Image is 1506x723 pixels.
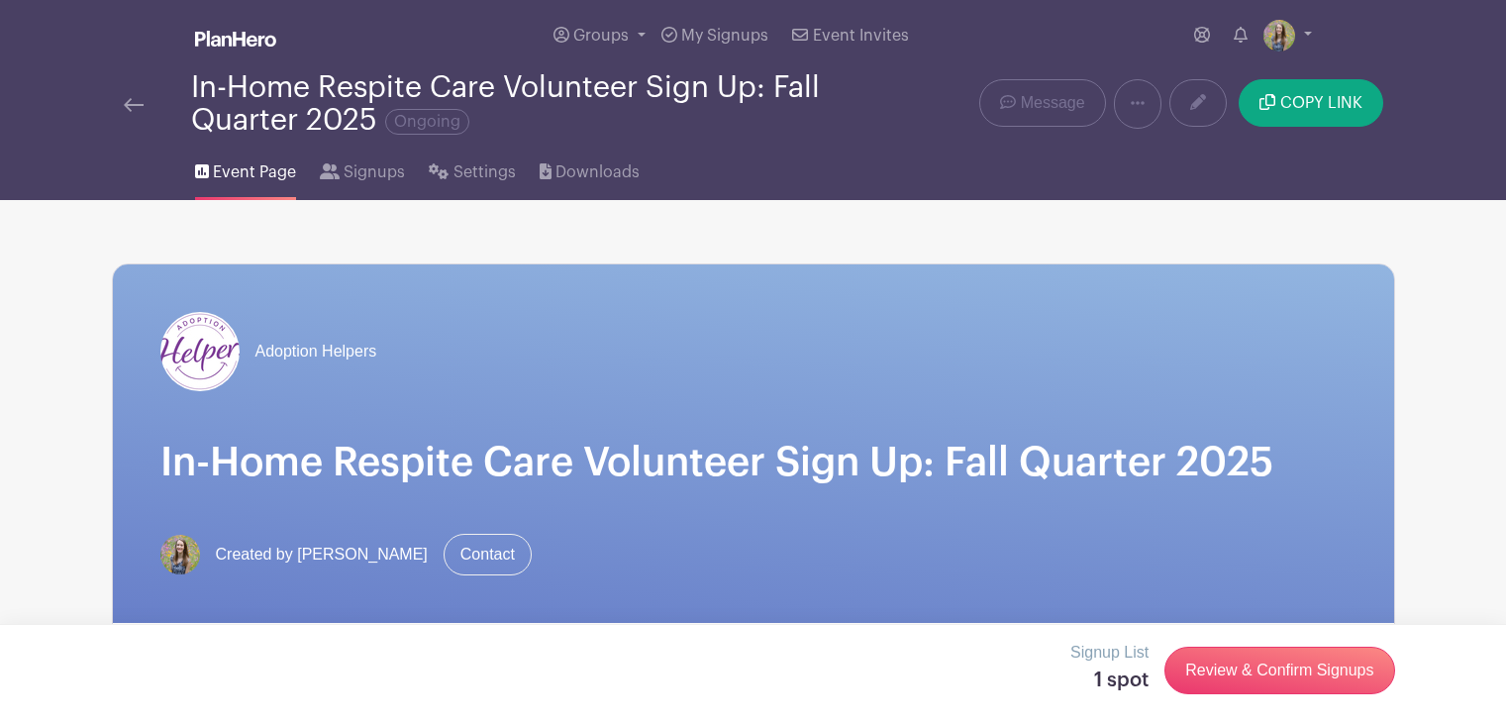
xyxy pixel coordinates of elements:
img: IMG_0582.jpg [1263,20,1295,52]
span: Signups [344,160,405,184]
span: Created by [PERSON_NAME] [216,543,428,567]
img: back-arrow-29a5d9b10d5bd6ae65dc969a981735edf675c4d7a1fe02e03b50dbd4ba3cdb55.svg [124,98,144,112]
span: Event Page [213,160,296,184]
a: Message [979,79,1105,127]
span: My Signups [681,28,768,44]
h1: In-Home Respite Care Volunteer Sign Up: Fall Quarter 2025 [160,439,1347,486]
span: COPY LINK [1280,95,1362,111]
span: Adoption Helpers [255,340,377,363]
span: Settings [453,160,516,184]
div: In-Home Respite Care Volunteer Sign Up: Fall Quarter 2025 [191,71,833,137]
span: Downloads [555,160,640,184]
img: logo_white-6c42ec7e38ccf1d336a20a19083b03d10ae64f83f12c07503d8b9e83406b4c7d.svg [195,31,276,47]
a: Contact [444,534,532,575]
a: Signups [320,137,405,200]
span: Event Invites [813,28,909,44]
img: AH%20Logo%20Smile-Flat-RBG%20(1).jpg [160,312,240,391]
a: Review & Confirm Signups [1164,647,1394,694]
a: Settings [429,137,515,200]
span: Groups [573,28,629,44]
p: Signup List [1070,641,1149,665]
span: Message [1021,91,1085,115]
a: Event Page [195,137,296,200]
a: Downloads [540,137,640,200]
img: IMG_0582.jpg [160,535,200,574]
h5: 1 spot [1070,669,1149,692]
span: Ongoing [385,109,469,135]
button: COPY LINK [1239,79,1382,127]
